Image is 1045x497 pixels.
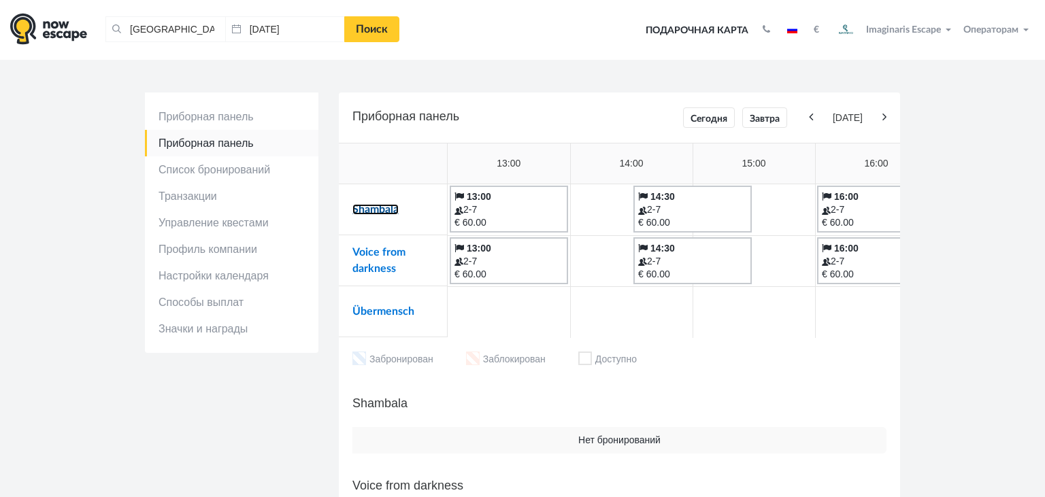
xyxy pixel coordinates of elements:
a: Завтра [742,107,787,128]
div: 2-7 [822,255,931,268]
a: 14:30 2-7 € 60.00 [633,186,752,233]
a: Список бронирований [145,156,318,183]
a: Сегодня [683,107,735,128]
h5: Shambala [352,393,886,413]
li: Забронирован [352,352,433,369]
div: 2-7 [638,255,747,268]
a: 16:00 2-7 € 60.00 [817,237,935,284]
a: Shambala [352,204,399,215]
a: 13:00 2-7 € 60.00 [450,186,568,233]
b: 14:30 [650,191,675,202]
img: logo [10,13,87,45]
input: Дата [225,16,345,42]
a: Значки и награды [145,315,318,342]
a: Поиск [344,16,399,42]
li: Заблокирован [466,352,546,369]
td: Нет бронирований [352,427,886,453]
a: Приборная панель [145,103,318,130]
input: Город или название квеста [105,16,225,42]
div: € 60.00 [454,216,563,229]
div: 2-7 [822,203,931,216]
button: Операторам [960,23,1035,37]
a: Приборная панель [145,130,318,156]
button: Imaginaris Escape [829,16,957,44]
div: 2-7 [454,203,563,216]
a: 16:00 2-7 € 60.00 [817,186,935,233]
h5: Приборная панель [352,106,886,129]
div: 2-7 [638,203,747,216]
a: Voice from darkness [352,247,405,274]
li: Доступно [578,352,637,369]
button: € [807,23,826,37]
div: € 60.00 [822,216,931,229]
div: € 60.00 [638,268,747,281]
a: Подарочная карта [641,16,753,46]
span: Imaginaris Escape [866,22,941,35]
div: € 60.00 [822,268,931,281]
a: Профиль компании [145,236,318,262]
a: Übermensch [352,306,414,317]
a: Транзакции [145,183,318,209]
div: 2-7 [454,255,563,268]
img: ru.jpg [787,27,797,33]
a: 14:30 2-7 € 60.00 [633,237,752,284]
span: [DATE] [816,112,879,124]
div: € 60.00 [454,268,563,281]
a: Настройки календаря [145,262,318,289]
span: Операторам [963,25,1018,35]
div: € 60.00 [638,216,747,229]
b: 14:30 [650,243,675,254]
b: 16:00 [834,243,859,254]
strong: € [814,25,819,35]
h5: Voice from darkness [352,475,886,496]
a: 13:00 2-7 € 60.00 [450,237,568,284]
a: Способы выплат [145,289,318,315]
b: 13:00 [467,191,491,202]
b: 13:00 [467,243,491,254]
a: Управление квестами [145,209,318,236]
b: 16:00 [834,191,859,202]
